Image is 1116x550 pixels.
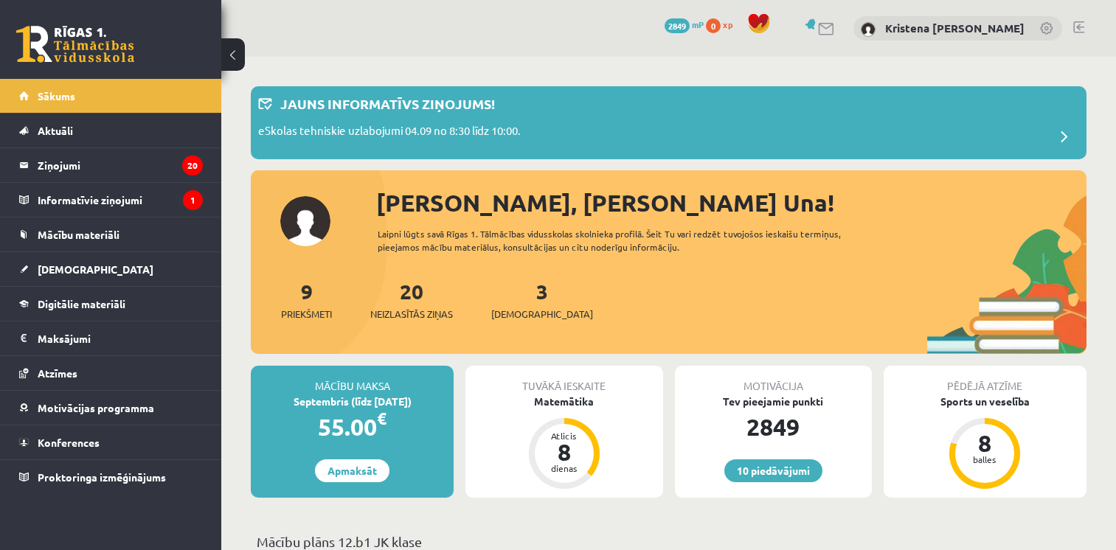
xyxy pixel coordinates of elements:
div: 2849 [675,409,872,445]
a: Atzīmes [19,356,203,390]
div: Tev pieejamie punkti [675,394,872,409]
a: Motivācijas programma [19,391,203,425]
a: Rīgas 1. Tālmācības vidusskola [16,26,134,63]
div: Matemātika [465,394,662,409]
a: Aktuāli [19,114,203,147]
div: [PERSON_NAME], [PERSON_NAME] Una! [376,185,1086,220]
div: Tuvākā ieskaite [465,366,662,394]
a: Informatīvie ziņojumi1 [19,183,203,217]
span: [DEMOGRAPHIC_DATA] [38,262,153,276]
span: Sākums [38,89,75,102]
a: Jauns informatīvs ziņojums! eSkolas tehniskie uzlabojumi 04.09 no 8:30 līdz 10:00. [258,94,1079,152]
div: Laipni lūgts savā Rīgas 1. Tālmācības vidusskolas skolnieka profilā. Šeit Tu vari redzēt tuvojošo... [378,227,879,254]
a: Maksājumi [19,321,203,355]
a: 2849 mP [665,18,704,30]
span: xp [723,18,732,30]
legend: Ziņojumi [38,148,203,182]
span: mP [692,18,704,30]
div: 55.00 [251,409,454,445]
span: Priekšmeti [281,307,332,321]
p: eSkolas tehniskie uzlabojumi 04.09 no 8:30 līdz 10:00. [258,122,521,143]
a: Mācību materiāli [19,217,203,251]
span: Digitālie materiāli [38,297,125,310]
a: 0 xp [706,18,740,30]
a: Sākums [19,79,203,113]
span: Proktoringa izmēģinājums [38,470,166,484]
div: 8 [963,431,1007,455]
span: Konferences [38,436,100,449]
a: Kristena [PERSON_NAME] [885,21,1025,35]
span: Motivācijas programma [38,401,154,414]
div: Atlicis [542,431,586,440]
span: Atzīmes [38,366,77,380]
div: 8 [542,440,586,464]
img: Kristena Una Dadze [861,22,876,37]
a: Konferences [19,425,203,459]
span: [DEMOGRAPHIC_DATA] [491,307,593,321]
a: 3[DEMOGRAPHIC_DATA] [491,278,593,321]
legend: Maksājumi [38,321,203,355]
div: balles [963,455,1007,464]
a: Apmaksāt [315,459,389,482]
a: Matemātika Atlicis 8 dienas [465,394,662,491]
a: Sports un veselība 8 balles [884,394,1086,491]
a: 10 piedāvājumi [724,459,822,482]
i: 1 [183,190,203,210]
div: Sports un veselība [884,394,1086,409]
a: Proktoringa izmēģinājums [19,460,203,494]
i: 20 [182,156,203,175]
a: Ziņojumi20 [19,148,203,182]
a: Digitālie materiāli [19,287,203,321]
a: [DEMOGRAPHIC_DATA] [19,252,203,286]
span: Mācību materiāli [38,228,119,241]
a: 20Neizlasītās ziņas [370,278,453,321]
div: Pēdējā atzīme [884,366,1086,394]
span: 0 [706,18,721,33]
a: 9Priekšmeti [281,278,332,321]
span: Aktuāli [38,124,73,137]
p: Jauns informatīvs ziņojums! [280,94,495,114]
div: Mācību maksa [251,366,454,394]
div: Motivācija [675,366,872,394]
div: dienas [542,464,586,473]
span: Neizlasītās ziņas [370,307,453,321]
div: Septembris (līdz [DATE]) [251,394,454,409]
legend: Informatīvie ziņojumi [38,183,203,217]
span: € [377,408,387,429]
span: 2849 [665,18,690,33]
